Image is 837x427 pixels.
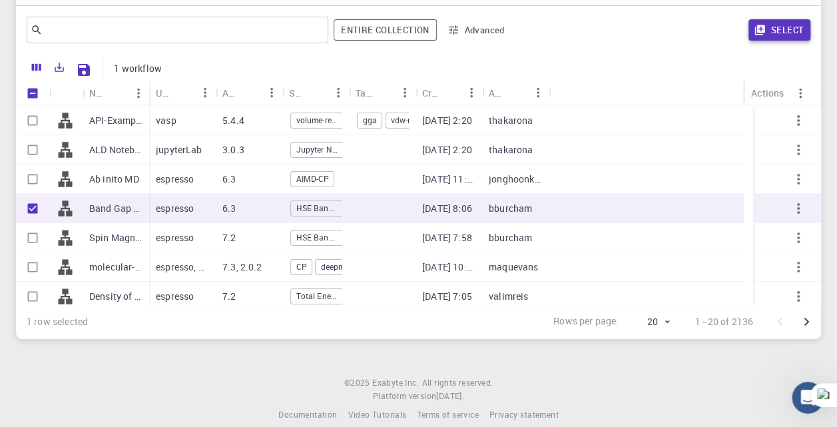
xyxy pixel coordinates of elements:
[128,83,149,104] button: Menu
[422,114,472,127] p: [DATE] 2:20
[240,82,261,103] button: Sort
[344,376,372,390] span: © 2025
[89,80,107,106] div: Name
[89,290,142,303] p: Density of states
[25,57,48,78] button: Columns
[417,409,478,420] span: Terms of service
[358,115,381,126] span: gga
[216,80,282,106] div: Application Version
[442,19,511,41] button: Advanced
[624,312,674,332] div: 20
[222,290,236,303] p: 7.2
[222,231,236,244] p: 7.2
[261,82,282,103] button: Menu
[751,80,784,106] div: Actions
[173,82,194,103] button: Sort
[291,203,343,214] span: HSE Band Gap
[695,315,753,328] p: 1–20 of 2136
[291,232,343,243] span: HSE Band Gap
[291,173,334,185] span: AIMD-CP
[489,114,533,127] p: thakarona
[422,143,472,157] p: [DATE] 2:20
[291,115,343,126] span: volume-relaxation
[489,409,559,420] span: Privacy statement
[156,202,194,215] p: espresso
[156,114,176,127] p: vasp
[282,80,349,106] div: Subworkflows
[49,80,83,106] div: Icon
[744,80,811,106] div: Actions
[316,261,354,272] span: deepmd
[422,80,439,106] div: Created
[89,202,142,215] p: Band Gap + DoS - HSE (clone) (clone) (clone)
[436,390,464,401] span: [DATE] .
[792,382,824,414] iframe: Intercom live chat
[156,80,173,106] div: Used application
[156,173,194,186] p: espresso
[89,114,142,127] p: API-Examples Band Structure + Band Gap (D3-GGA-BS-BG-DOS) (clone)
[489,80,506,106] div: Account
[373,82,394,103] button: Sort
[422,202,472,215] p: [DATE] 8:06
[89,260,142,274] p: molecular-dynamics
[156,143,202,157] p: jupyterLab
[328,82,349,103] button: Menu
[222,260,262,274] p: 7.3, 2.0.2
[422,173,475,186] p: [DATE] 11:21
[71,57,97,83] button: Save Explorer Settings
[291,261,311,272] span: CP
[194,82,216,103] button: Menu
[489,260,538,274] p: maquevans
[436,390,464,403] a: [DATE].
[278,409,337,420] span: Documentation
[356,80,373,106] div: Tags
[422,231,472,244] p: [DATE] 7:58
[156,231,194,244] p: espresso
[386,115,430,126] span: vdw-relax
[222,80,240,106] div: Application Version
[278,408,337,422] a: Documentation
[372,376,419,390] a: Exabyte Inc.
[394,82,416,103] button: Menu
[422,290,472,303] p: [DATE] 7:05
[489,290,528,303] p: valimreis
[334,19,436,41] span: Filter throughout whole library including sets (folders)
[349,80,416,106] div: Tags
[156,290,194,303] p: espresso
[482,80,549,106] div: Account
[489,231,532,244] p: bburcham
[149,80,216,106] div: Used application
[107,83,128,104] button: Sort
[48,57,71,78] button: Export
[416,80,482,106] div: Created
[439,82,461,103] button: Sort
[222,202,236,215] p: 6.3
[748,19,810,41] button: Select
[89,173,139,186] p: Ab inito MD
[489,202,532,215] p: bburcham
[527,82,549,103] button: Menu
[289,80,306,106] div: Subworkflows
[348,409,406,420] span: Video Tutorials
[27,315,88,328] div: 1 row selected
[793,308,820,335] button: Go to next page
[89,143,142,157] p: ALD Notebook (clone) (clone)
[306,82,328,103] button: Sort
[372,377,419,388] span: Exabyte Inc.
[222,173,236,186] p: 6.3
[156,260,209,274] p: espresso, deepmd
[114,62,162,75] p: 1 workflow
[291,144,343,155] span: Jupyter Notebook
[222,143,244,157] p: 3.0.3
[489,143,533,157] p: thakarona
[222,114,244,127] p: 5.4.4
[291,290,343,302] span: Total Energy
[27,9,75,21] span: Support
[373,390,436,403] span: Platform version
[790,83,811,104] button: Menu
[334,19,436,41] button: Entire collection
[417,408,478,422] a: Terms of service
[461,82,482,103] button: Menu
[89,231,142,244] p: Spin Magneti
[489,408,559,422] a: Privacy statement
